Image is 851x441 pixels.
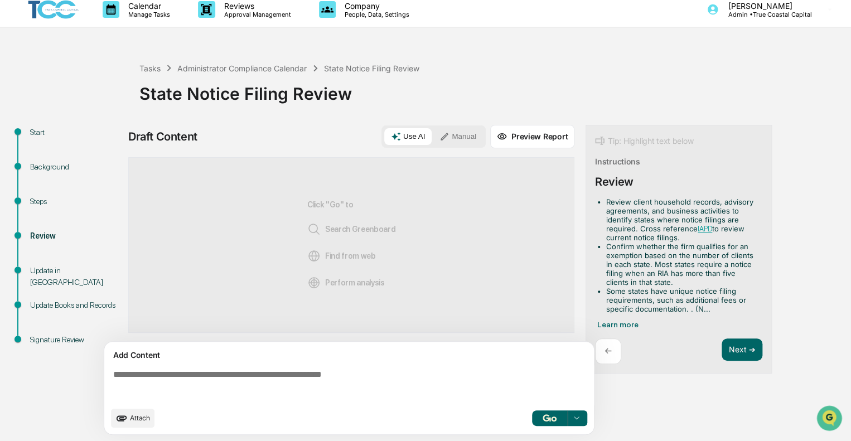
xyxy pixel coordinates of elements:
p: Approval Management [215,11,297,18]
button: Start new chat [190,89,203,102]
div: Update in [GEOGRAPHIC_DATA] [30,265,122,288]
img: Search [307,222,321,236]
img: Analysis [307,276,321,289]
p: Company [336,1,415,11]
div: Update Books and Records [30,299,122,311]
p: How can we help? [11,23,203,41]
div: Start new chat [38,85,183,96]
button: Preview Report [490,125,574,148]
span: Data Lookup [22,162,70,173]
img: 1746055101610-c473b297-6a78-478c-a979-82029cc54cd1 [11,85,31,105]
div: Steps [30,196,122,207]
div: Draft Content [128,130,197,143]
div: State Notice Filing Review [139,75,845,104]
button: upload document [111,409,154,428]
a: 🗄️Attestations [76,136,143,156]
img: Go [543,414,556,421]
div: 🗄️ [81,142,90,151]
div: Start [30,127,122,138]
div: Add Content [111,348,587,362]
a: Powered byPylon [79,188,135,197]
div: We're available if you need us! [38,96,141,105]
a: 🔎Data Lookup [7,157,75,177]
button: Next ➔ [722,338,762,361]
span: Attach [130,414,150,422]
p: [PERSON_NAME] [719,1,811,11]
img: Web [307,249,321,263]
p: Admin • True Coastal Capital [719,11,811,18]
div: 🖐️ [11,142,20,151]
div: Instructions [595,157,640,166]
p: ← [605,346,612,356]
span: Find from web [307,249,376,263]
div: Administrator Compliance Calendar [177,64,307,73]
p: People, Data, Settings [336,11,415,18]
span: Attestations [92,140,138,152]
span: Perform analysis [307,276,385,289]
div: Signature Review [30,334,122,346]
li: Review client household records, advisory agreements, and business activities to identify states ... [606,197,758,242]
div: State Notice Filing Review [324,64,419,73]
div: Background [30,161,122,173]
a: IAPD [698,225,712,233]
span: Learn more [597,320,639,329]
div: Tip: Highlight text below [595,134,693,148]
div: Review [595,175,634,188]
button: Go [532,410,568,426]
div: Click "Go" to [307,176,396,314]
p: Reviews [215,1,297,11]
div: 🔎 [11,163,20,172]
button: Manual [433,128,483,145]
li: Confirm whether the firm qualifies for an exemption based on the number of clients in each state.... [606,242,758,287]
p: Calendar [119,1,176,11]
span: Search Greenboard [307,222,396,236]
a: 🖐️Preclearance [7,136,76,156]
span: Preclearance [22,140,72,152]
button: Use AI [384,128,432,145]
span: Pylon [111,189,135,197]
iframe: Open customer support [815,404,845,434]
div: Review [30,230,122,242]
li: Some states have unique notice filing requirements, such as additional fees or specific documenta... [606,287,758,313]
p: Manage Tasks [119,11,176,18]
div: Tasks [139,64,161,73]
